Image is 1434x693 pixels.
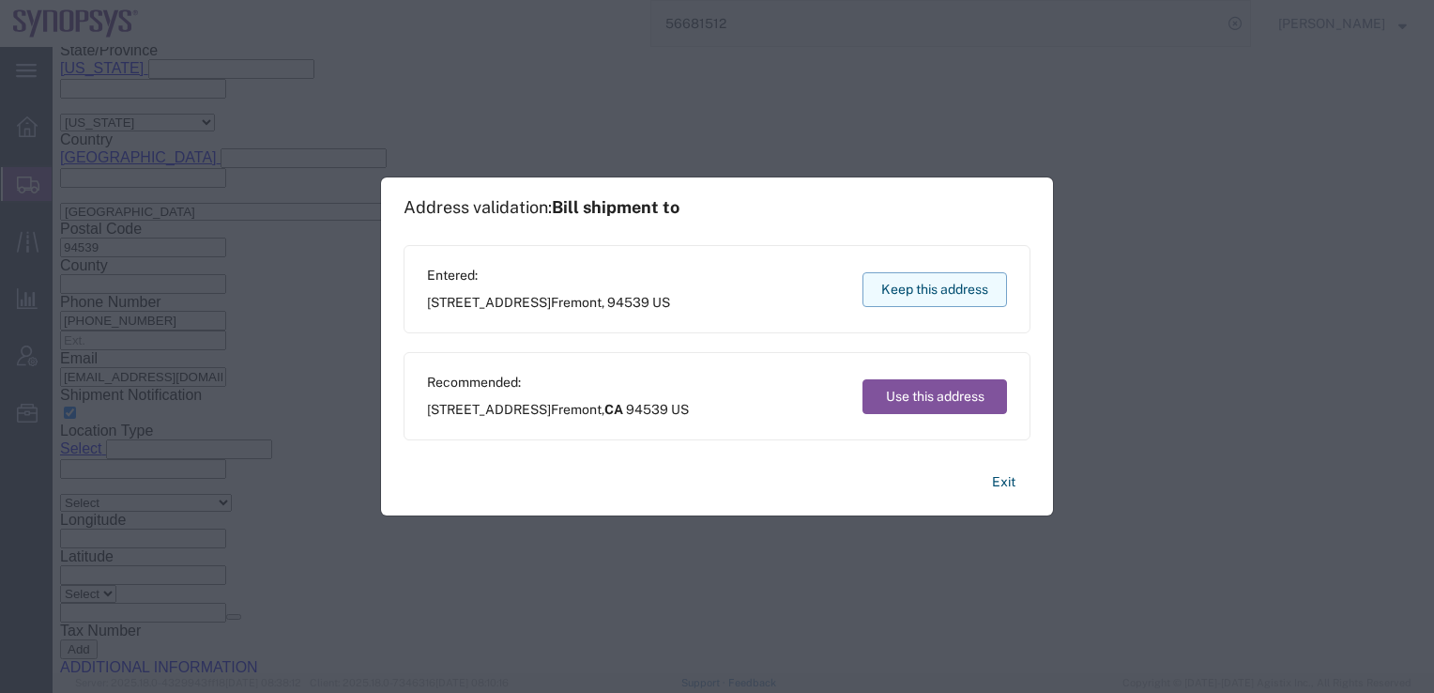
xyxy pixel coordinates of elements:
[427,293,670,313] span: [STREET_ADDRESS] ,
[862,379,1007,414] button: Use this address
[427,373,689,393] span: Recommended:
[551,402,602,417] span: Fremont
[551,295,602,310] span: Fremont
[427,266,670,285] span: Entered:
[427,400,689,420] span: [STREET_ADDRESS] ,
[671,402,689,417] span: US
[607,295,649,310] span: 94539
[862,272,1007,307] button: Keep this address
[652,295,670,310] span: US
[552,197,679,217] span: Bill shipment to
[404,197,679,218] h1: Address validation:
[604,402,623,417] span: CA
[977,466,1030,499] button: Exit
[626,402,668,417] span: 94539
